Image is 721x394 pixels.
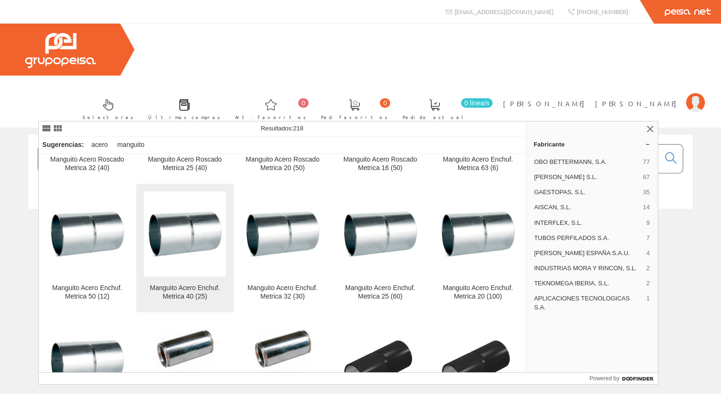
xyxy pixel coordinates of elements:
span: 0 [380,98,390,108]
span: [PHONE_NUMBER] [577,8,628,16]
span: OBO BETTERMANN, S.A. [534,158,639,166]
a: Últimas compras [139,91,225,126]
span: 7 [646,234,650,242]
span: Resultados: [261,125,303,132]
span: Pedido actual [402,112,467,122]
span: 218 [293,125,303,132]
span: TUBOS PERFILADOS S.A. [534,234,643,242]
span: [PERSON_NAME] ESPAÑA S.A.U. [534,249,643,257]
a: Selectores [73,91,138,126]
a: Manguito Acero Enchuf. Metrica 50 (12) Manguito Acero Enchuf. Metrica 50 (12) [39,184,136,312]
div: Manguito Acero Roscado Metrica 20 (50) [242,155,324,172]
div: Manguito Acero Enchuf. Metrica 63 (6) [437,155,519,172]
div: Manguito Acero Enchuf. Metrica 40 (25) [144,284,226,301]
span: Powered by [589,374,619,383]
div: manguito [114,137,149,154]
span: Selectores [83,112,134,122]
a: Manguito Acero Enchuf. Metrica 40 (25) Manguito Acero Enchuf. Metrica 40 (25) [136,184,234,312]
span: 0 [298,98,309,108]
span: GAESTOPAS, S.L. [534,188,639,197]
span: 2 [646,264,650,273]
div: Manguito Acero Roscado Metrica 25 (40) [144,155,226,172]
div: Manguito Acero Enchuf. Metrica 32 (30) [242,284,324,301]
img: Manguito Acero Enchuf. Metrica 16 (100) [46,335,128,390]
div: Sugerencias: [39,138,86,152]
a: Manguito Acero Enchuf. Metrica 20 (100) Manguito Acero Enchuf. Metrica 20 (100) [429,184,527,312]
span: 0 línea/s [461,98,493,108]
span: [EMAIL_ADDRESS][DOMAIN_NAME] [454,8,553,16]
span: INDUSTRIAS MORA Y RINCON, S.L. [534,264,643,273]
span: INTERFLEX, S.L. [534,219,643,227]
img: Manguito Acero Enchuf. Metrica 50 (12) [46,207,128,261]
div: Manguito Acero Enchuf. Metrica 50 (12) [46,284,128,301]
span: 14 [643,203,649,212]
span: Últimas compras [148,112,220,122]
img: Manguito Acero Enchuf. Metrica 25 (60) [339,207,421,261]
img: Manguito Acero Enchuf. Metrica 20 (100) [437,207,519,261]
span: 67 [643,173,649,181]
span: [PERSON_NAME] [PERSON_NAME] [503,99,681,108]
div: Manguito Acero Roscado Metrica 32 (40) [46,155,128,172]
span: 4 [646,249,650,257]
span: 9 [646,219,650,227]
img: Manguito Acero Enchuf. Metrica 40 (25) [144,207,226,261]
a: Manguito Acero Enchuf. Metrica 32 (30) Manguito Acero Enchuf. Metrica 32 (30) [234,184,331,312]
span: Ped. favoritos [321,112,388,122]
img: Grupo Peisa [25,33,96,68]
div: acero [88,137,112,154]
div: Manguito Acero Roscado Metrica 16 (50) [339,155,421,172]
span: 35 [643,188,649,197]
span: TEKNOMEGA IBERIA, S.L. [534,279,643,288]
span: [PERSON_NAME] S.L. [534,173,639,181]
span: 1 [646,294,650,311]
div: Manguito Acero Enchuf. Metrica 20 (100) [437,284,519,301]
img: Manguito Acero Enchuf. Metrica 32 (30) [242,207,324,261]
span: Art. favoritos [235,112,306,122]
span: 2 [646,279,650,288]
a: Powered by [589,373,658,384]
span: 77 [643,158,649,166]
a: Fabricante [526,137,658,152]
a: [PERSON_NAME] [PERSON_NAME] [503,91,705,100]
a: Manguito Acero Enchuf. Metrica 25 (60) Manguito Acero Enchuf. Metrica 25 (60) [332,184,429,312]
div: © Grupo Peisa [28,221,693,229]
div: Manguito Acero Enchuf. Metrica 25 (60) [339,284,421,301]
span: APLICACIONES TECNOLOGICAS S.A. [534,294,643,311]
span: AISCAN, S.L. [534,203,639,212]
